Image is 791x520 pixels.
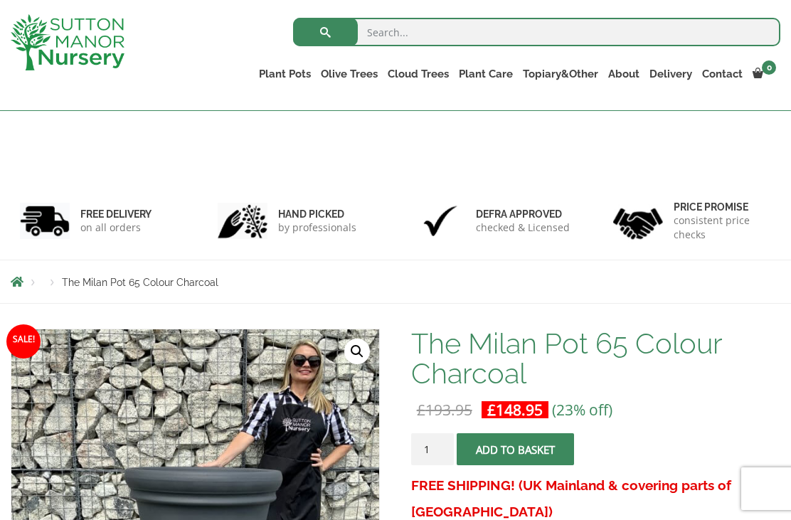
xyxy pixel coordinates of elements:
[415,203,465,239] img: 3.jpg
[454,64,518,84] a: Plant Care
[80,208,152,221] h6: FREE DELIVERY
[383,64,454,84] a: Cloud Trees
[644,64,697,84] a: Delivery
[411,433,454,465] input: Product quantity
[674,201,771,213] h6: Price promise
[411,329,780,388] h1: The Milan Pot 65 Colour Charcoal
[80,221,152,235] p: on all orders
[613,199,663,243] img: 4.jpg
[20,203,70,239] img: 1.jpg
[476,208,570,221] h6: Defra approved
[11,276,780,287] nav: Breadcrumbs
[6,324,41,359] span: Sale!
[518,64,603,84] a: Topiary&Other
[603,64,644,84] a: About
[278,208,356,221] h6: hand picked
[476,221,570,235] p: checked & Licensed
[457,433,574,465] button: Add to basket
[748,64,780,84] a: 0
[762,60,776,75] span: 0
[316,64,383,84] a: Olive Trees
[552,400,612,420] span: (23% off)
[697,64,748,84] a: Contact
[62,277,218,288] span: The Milan Pot 65 Colour Charcoal
[487,400,543,420] bdi: 148.95
[344,339,370,364] a: View full-screen image gallery
[293,18,780,46] input: Search...
[674,213,771,242] p: consistent price checks
[278,221,356,235] p: by professionals
[254,64,316,84] a: Plant Pots
[11,14,124,70] img: logo
[487,400,496,420] span: £
[218,203,267,239] img: 2.jpg
[417,400,425,420] span: £
[417,400,472,420] bdi: 193.95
